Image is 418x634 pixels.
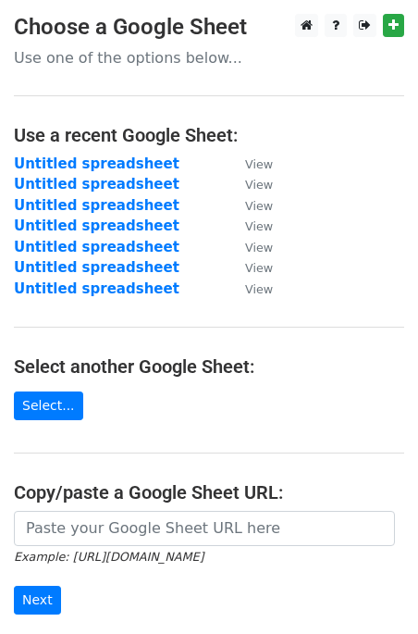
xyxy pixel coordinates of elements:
[14,586,61,615] input: Next
[14,14,404,41] h3: Choose a Google Sheet
[227,280,273,297] a: View
[227,155,273,172] a: View
[227,259,273,276] a: View
[14,280,179,297] a: Untitled spreadsheet
[245,261,273,275] small: View
[245,282,273,296] small: View
[227,176,273,193] a: View
[14,392,83,420] a: Select...
[14,124,404,146] h4: Use a recent Google Sheet:
[14,155,179,172] a: Untitled spreadsheet
[245,178,273,192] small: View
[14,176,179,193] a: Untitled spreadsheet
[14,197,179,214] a: Untitled spreadsheet
[227,239,273,255] a: View
[245,157,273,171] small: View
[14,259,179,276] a: Untitled spreadsheet
[14,239,179,255] a: Untitled spreadsheet
[14,550,203,564] small: Example: [URL][DOMAIN_NAME]
[14,218,179,234] a: Untitled spreadsheet
[14,355,404,378] h4: Select another Google Sheet:
[245,241,273,255] small: View
[227,197,273,214] a: View
[227,218,273,234] a: View
[14,48,404,68] p: Use one of the options below...
[14,481,404,503] h4: Copy/paste a Google Sheet URL:
[14,511,395,546] input: Paste your Google Sheet URL here
[245,219,273,233] small: View
[245,199,273,213] small: View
